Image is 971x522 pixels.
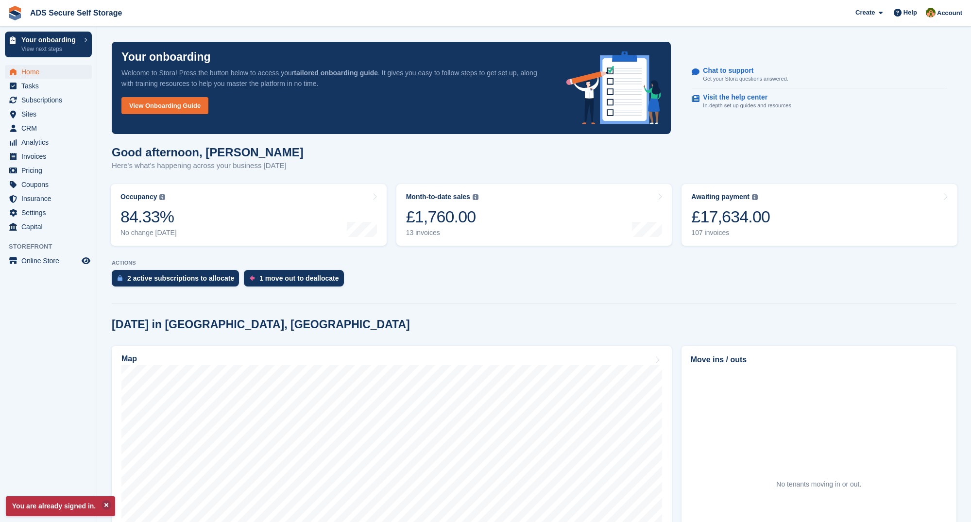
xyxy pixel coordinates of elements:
span: Account [937,8,962,18]
a: menu [5,150,92,163]
a: menu [5,135,92,149]
span: Storefront [9,242,97,252]
a: Your onboarding View next steps [5,32,92,57]
div: £1,760.00 [406,207,478,227]
p: Here's what's happening across your business [DATE] [112,160,304,171]
a: 2 active subscriptions to allocate [112,270,244,291]
div: 107 invoices [691,229,770,237]
a: menu [5,192,92,205]
span: Online Store [21,254,80,268]
p: Welcome to Stora! Press the button below to access your . It gives you easy to follow steps to ge... [121,67,551,89]
div: No change [DATE] [120,229,177,237]
img: icon-info-grey-7440780725fd019a000dd9b08b2336e03edf1995a4989e88bcd33f0948082b44.svg [752,194,758,200]
span: Home [21,65,80,79]
h2: Map [121,354,137,363]
img: active_subscription_to_allocate_icon-d502201f5373d7db506a760aba3b589e785aa758c864c3986d89f69b8ff3... [118,275,122,281]
a: menu [5,93,92,107]
div: Month-to-date sales [406,193,470,201]
p: Your onboarding [121,51,211,63]
a: menu [5,65,92,79]
img: icon-info-grey-7440780725fd019a000dd9b08b2336e03edf1995a4989e88bcd33f0948082b44.svg [159,194,165,200]
span: CRM [21,121,80,135]
a: ADS Secure Self Storage [26,5,126,21]
h1: Good afternoon, [PERSON_NAME] [112,146,304,159]
div: Occupancy [120,193,157,201]
a: 1 move out to deallocate [244,270,348,291]
a: View Onboarding Guide [121,97,208,114]
strong: tailored onboarding guide [294,69,378,77]
div: 13 invoices [406,229,478,237]
div: 84.33% [120,207,177,227]
a: Month-to-date sales £1,760.00 13 invoices [396,184,672,246]
a: menu [5,107,92,121]
a: menu [5,206,92,219]
div: 2 active subscriptions to allocate [127,274,234,282]
span: Invoices [21,150,80,163]
span: Insurance [21,192,80,205]
a: Occupancy 84.33% No change [DATE] [111,184,387,246]
p: Chat to support [703,67,780,75]
span: Coupons [21,178,80,191]
a: Chat to support Get your Stora questions answered. [692,62,947,88]
span: Help [903,8,917,17]
a: Preview store [80,255,92,267]
span: Tasks [21,79,80,93]
a: Awaiting payment £17,634.00 107 invoices [681,184,957,246]
span: Create [855,8,875,17]
div: Awaiting payment [691,193,750,201]
span: Subscriptions [21,93,80,107]
p: Get your Stora questions answered. [703,75,788,83]
a: menu [5,121,92,135]
img: move_outs_to_deallocate_icon-f764333ba52eb49d3ac5e1228854f67142a1ed5810a6f6cc68b1a99e826820c5.svg [250,275,255,281]
img: stora-icon-8386f47178a22dfd0bd8f6a31ec36ba5ce8667c1dd55bd0f319d3a0aa187defe.svg [8,6,22,20]
img: onboarding-info-6c161a55d2c0e0a8cae90662b2fe09162a5109e8cc188191df67fb4f79e88e88.svg [566,51,662,124]
span: Sites [21,107,80,121]
h2: Move ins / outs [691,354,947,366]
p: View next steps [21,45,79,53]
p: In-depth set up guides and resources. [703,101,793,110]
span: Settings [21,206,80,219]
p: You are already signed in. [6,496,115,516]
a: menu [5,254,92,268]
p: Visit the help center [703,93,785,101]
p: Your onboarding [21,36,79,43]
a: menu [5,178,92,191]
span: Pricing [21,164,80,177]
div: £17,634.00 [691,207,770,227]
span: Analytics [21,135,80,149]
div: 1 move out to deallocate [259,274,339,282]
a: Visit the help center In-depth set up guides and resources. [692,88,947,115]
h2: [DATE] in [GEOGRAPHIC_DATA], [GEOGRAPHIC_DATA] [112,318,410,331]
div: No tenants moving in or out. [776,479,861,489]
a: menu [5,164,92,177]
a: menu [5,220,92,234]
img: icon-info-grey-7440780725fd019a000dd9b08b2336e03edf1995a4989e88bcd33f0948082b44.svg [473,194,478,200]
p: ACTIONS [112,260,956,266]
span: Capital [21,220,80,234]
a: menu [5,79,92,93]
img: Andrew Sargent [926,8,936,17]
